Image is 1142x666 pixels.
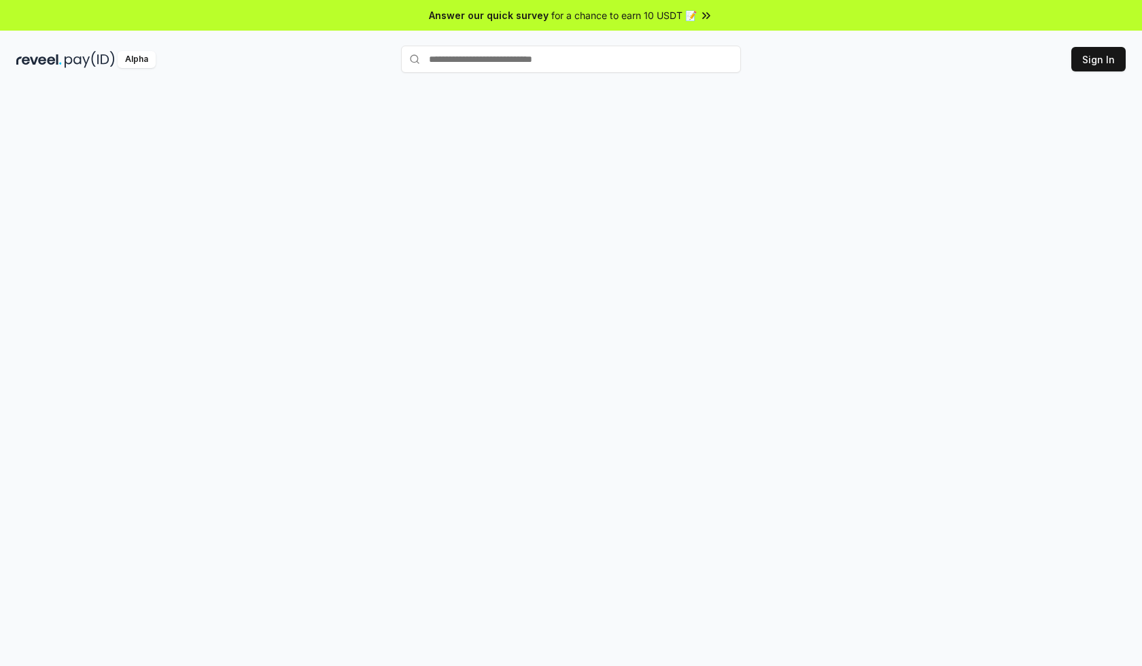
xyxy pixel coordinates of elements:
[16,51,62,68] img: reveel_dark
[1071,47,1126,71] button: Sign In
[65,51,115,68] img: pay_id
[118,51,156,68] div: Alpha
[429,8,549,22] span: Answer our quick survey
[551,8,697,22] span: for a chance to earn 10 USDT 📝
